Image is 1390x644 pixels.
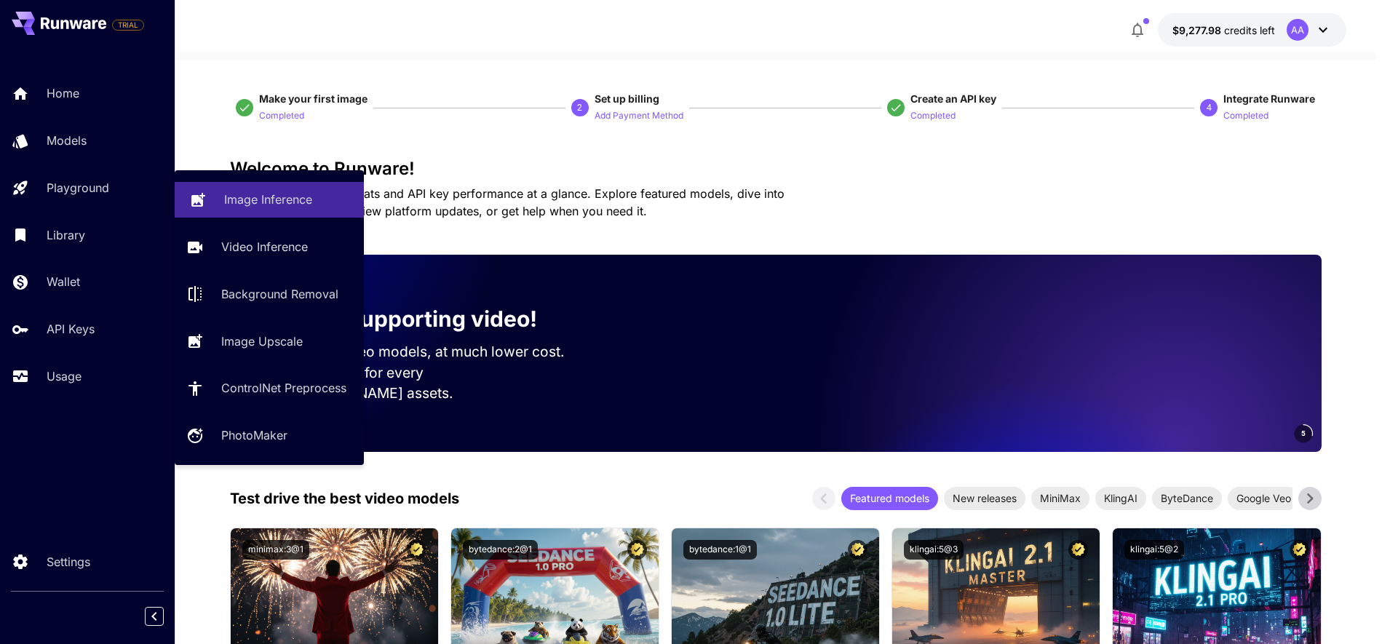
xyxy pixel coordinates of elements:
p: Wallet [47,273,80,290]
span: Check out your usage stats and API key performance at a glance. Explore featured models, dive int... [230,186,785,218]
p: Settings [47,553,90,571]
span: $9,277.98 [1172,24,1224,36]
p: Image Upscale [221,333,303,350]
a: PhotoMaker [175,418,364,453]
button: $9,277.9811 [1158,13,1346,47]
div: $9,277.9811 [1172,23,1275,38]
span: credits left [1224,24,1275,36]
p: Models [47,132,87,149]
div: Collapse sidebar [156,603,175,629]
button: bytedance:1@1 [683,540,757,560]
p: PhotoMaker [221,426,287,444]
span: Add your payment card to enable full platform functionality. [112,16,144,33]
a: Image Inference [175,182,364,218]
span: Set up billing [595,92,659,105]
button: bytedance:2@1 [463,540,538,560]
span: Make your first image [259,92,368,105]
p: Test drive the best video models [230,488,459,509]
h3: Welcome to Runware! [230,159,1322,179]
p: API Keys [47,320,95,338]
p: Save up to $500 for every 1000 [PERSON_NAME] assets. [253,362,592,405]
button: Certified Model – Vetted for best performance and includes a commercial license. [1068,540,1088,560]
p: Library [47,226,85,244]
span: ByteDance [1152,490,1222,506]
p: ControlNet Preprocess [221,379,346,397]
button: Certified Model – Vetted for best performance and includes a commercial license. [627,540,647,560]
button: klingai:5@2 [1124,540,1184,560]
span: TRIAL [113,20,143,31]
button: minimax:3@1 [242,540,309,560]
button: klingai:5@3 [904,540,964,560]
span: Create an API key [910,92,996,105]
a: Background Removal [175,277,364,312]
span: KlingAI [1095,490,1146,506]
p: Playground [47,179,109,196]
span: Google Veo [1228,490,1300,506]
p: Image Inference [224,191,312,208]
span: Featured models [841,490,938,506]
a: Video Inference [175,229,364,265]
div: AA [1287,19,1308,41]
button: Certified Model – Vetted for best performance and includes a commercial license. [848,540,867,560]
p: Home [47,84,79,102]
span: New releases [944,490,1025,506]
p: Now supporting video! [294,303,537,335]
p: Completed [910,109,956,123]
button: Certified Model – Vetted for best performance and includes a commercial license. [407,540,426,560]
p: Completed [1223,109,1268,123]
span: Integrate Runware [1223,92,1315,105]
span: MiniMax [1031,490,1089,506]
p: Run the best video models, at much lower cost. [253,341,592,362]
p: 4 [1207,101,1212,114]
p: Background Removal [221,285,338,303]
p: Completed [259,109,304,123]
p: Usage [47,367,82,385]
span: 5 [1301,428,1306,439]
a: ControlNet Preprocess [175,370,364,406]
p: 2 [577,101,582,114]
button: Certified Model – Vetted for best performance and includes a commercial license. [1290,540,1309,560]
p: Add Payment Method [595,109,683,123]
a: Image Upscale [175,323,364,359]
button: Collapse sidebar [145,607,164,626]
p: Video Inference [221,238,308,255]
